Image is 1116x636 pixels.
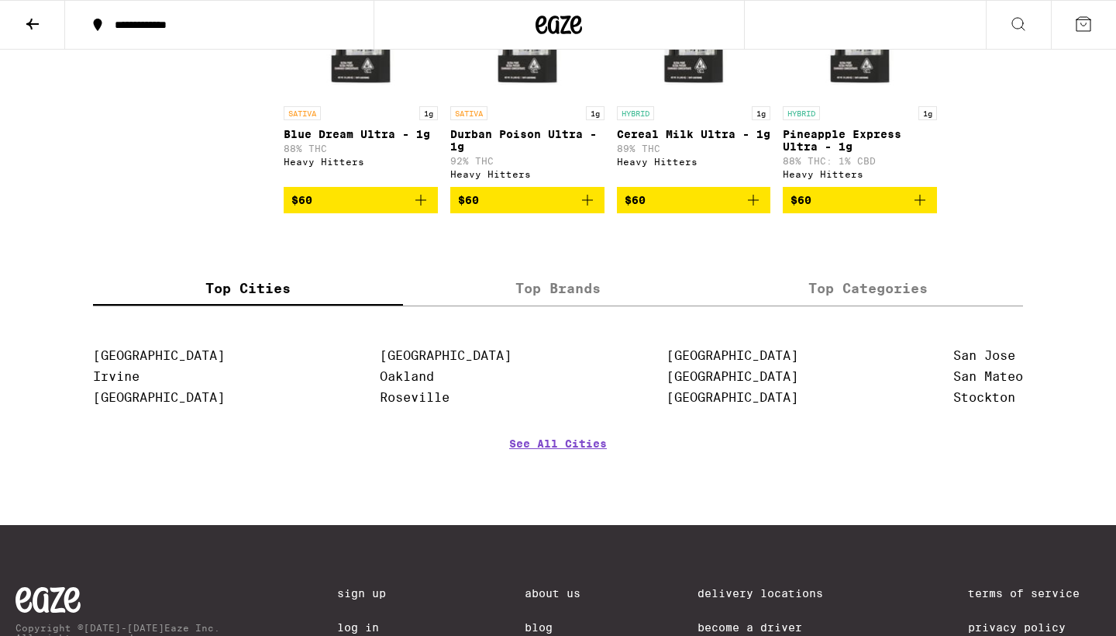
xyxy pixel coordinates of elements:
p: HYBRID [617,106,654,120]
a: San Jose [953,348,1015,363]
a: Sign Up [337,587,407,600]
span: $60 [790,194,811,206]
a: See All Cities [509,437,607,495]
div: tabs [93,272,1023,306]
p: 1g [918,106,937,120]
p: 1g [419,106,438,120]
p: Cereal Milk Ultra - 1g [617,128,771,140]
a: Roseville [380,390,449,405]
p: SATIVA [284,106,321,120]
a: [GEOGRAPHIC_DATA] [666,369,798,384]
p: 88% THC: 1% CBD [783,156,937,166]
a: Stockton [953,390,1015,405]
a: Terms of Service [968,587,1100,600]
label: Top Cities [93,272,403,306]
span: Hi. Need any help? [9,11,112,23]
label: Top Brands [403,272,713,306]
span: $60 [625,194,646,206]
button: Add to bag [284,187,438,213]
span: $60 [458,194,479,206]
p: 89% THC [617,143,771,154]
a: Become a Driver [697,621,851,634]
label: Top Categories [713,272,1023,306]
a: Log In [337,621,407,634]
div: Heavy Hitters [284,157,438,167]
button: Add to bag [450,187,604,213]
a: [GEOGRAPHIC_DATA] [93,390,225,405]
div: Heavy Hitters [783,169,937,179]
p: 1g [586,106,604,120]
a: Delivery Locations [697,587,851,600]
p: Pineapple Express Ultra - 1g [783,128,937,153]
p: 88% THC [284,143,438,154]
p: Blue Dream Ultra - 1g [284,128,438,140]
a: About Us [525,587,580,600]
p: SATIVA [450,106,487,120]
span: $60 [291,194,312,206]
a: [GEOGRAPHIC_DATA] [93,348,225,363]
a: [GEOGRAPHIC_DATA] [666,390,798,405]
a: [GEOGRAPHIC_DATA] [666,348,798,363]
div: Heavy Hitters [617,157,771,167]
button: Add to bag [783,187,937,213]
a: Irvine [93,369,139,384]
p: 92% THC [450,156,604,166]
div: Heavy Hitters [450,169,604,179]
a: Privacy Policy [968,621,1100,634]
a: Blog [525,621,580,634]
a: San Mateo [953,369,1023,384]
p: 1g [752,106,770,120]
p: Durban Poison Ultra - 1g [450,128,604,153]
a: Oakland [380,369,434,384]
a: [GEOGRAPHIC_DATA] [380,348,511,363]
p: HYBRID [783,106,820,120]
button: Add to bag [617,187,771,213]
